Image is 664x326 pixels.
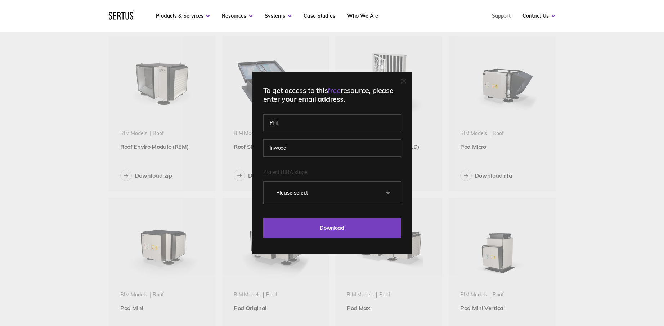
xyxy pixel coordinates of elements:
span: Project RIBA stage [263,169,308,175]
div: To get access to this resource, please enter your email address. [263,86,401,103]
a: Products & Services [156,13,210,19]
a: Contact Us [522,13,555,19]
input: Last name* [263,139,401,157]
input: Download [263,218,401,238]
a: Support [492,13,511,19]
a: Systems [265,13,292,19]
a: Case Studies [304,13,335,19]
a: Who We Are [347,13,378,19]
input: First name* [263,114,401,131]
span: free [328,86,340,95]
iframe: Chat Widget [534,242,664,326]
a: Resources [222,13,253,19]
